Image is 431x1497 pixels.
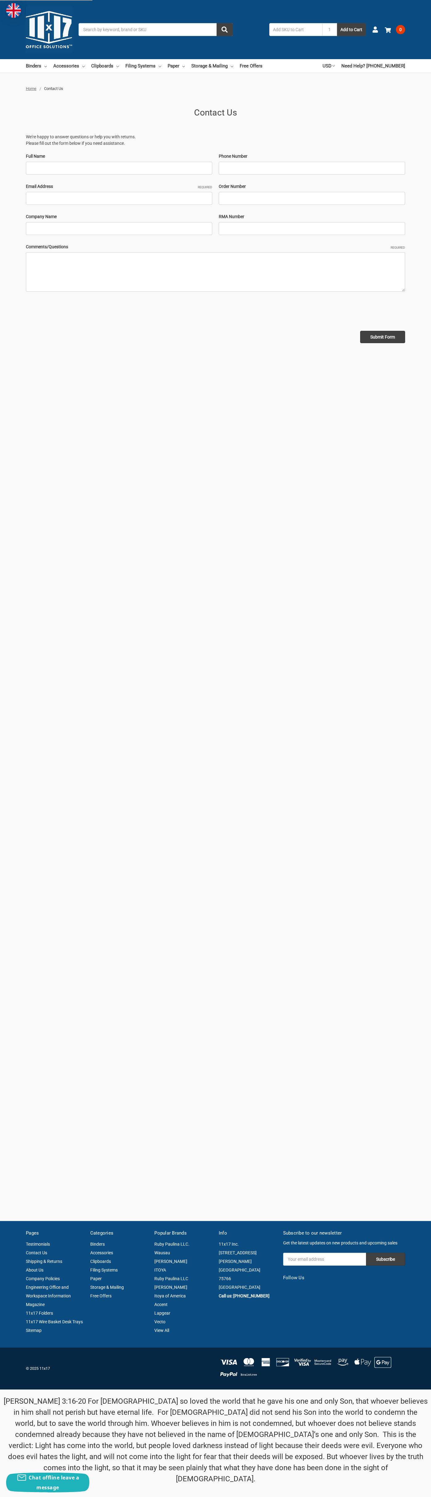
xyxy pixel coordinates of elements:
[219,1230,277,1237] h5: Info
[26,1328,42,1333] a: Sitemap
[44,86,63,91] span: Contact Us
[26,244,405,250] label: Comments/Questions
[90,1259,111,1264] a: Clipboards
[90,1268,118,1272] a: Filing Systems
[154,1230,212,1237] h5: Popular Brands
[26,1319,83,1324] a: 11x17 Wire Basket Desk Trays
[323,59,335,73] a: USD
[26,1268,43,1272] a: About Us
[26,1311,53,1316] a: 11x17 Folders
[154,1328,169,1333] a: View All
[283,1253,366,1266] input: Your email address
[26,213,212,220] label: Company Name
[90,1276,102,1281] a: Paper
[283,1240,405,1246] p: Get the latest updates on new products and upcoming sales
[6,1473,89,1492] button: Chat offline leave a message
[341,59,405,73] a: Need Help? [PHONE_NUMBER]
[219,1293,270,1298] a: Call us: [PHONE_NUMBER]
[79,23,233,36] input: Search by keyword, brand or SKU
[3,1396,428,1484] p: [PERSON_NAME] 3:16-20 For [DEMOGRAPHIC_DATA] so loved the world that he gave his one and only Son...
[154,1259,187,1264] a: [PERSON_NAME]
[219,1240,277,1292] address: 11x17 Inc. [STREET_ADDRESS][PERSON_NAME] [GEOGRAPHIC_DATA] 75766 [GEOGRAPHIC_DATA]
[269,23,322,36] input: Add SKU to Cart
[240,59,262,73] a: Free Offers
[198,185,212,189] small: Required
[283,1274,405,1281] h5: Follow Us
[219,183,405,190] label: Order Number
[154,1276,188,1281] a: Ruby Paulina LLC
[191,59,233,73] a: Storage & Mailing
[53,59,85,73] a: Accessories
[154,1268,166,1272] a: ITOYA
[391,245,405,250] small: Required
[360,331,405,343] input: Submit Form
[26,1259,62,1264] a: Shipping & Returns
[154,1242,189,1247] a: Ruby Paulina LLC.
[154,1302,168,1307] a: Accent
[90,1293,112,1298] a: Free Offers
[90,1285,124,1290] a: Storage & Mailing
[26,1242,50,1247] a: Testimonials
[154,1319,165,1324] a: Vecto
[366,1253,405,1266] input: Subscribe
[396,25,405,34] span: 0
[26,1285,71,1307] a: Engineering Office and Workspace Information Magazine
[168,59,185,73] a: Paper
[380,1480,431,1497] iframe: Google Customer Reviews
[125,59,161,73] a: Filing Systems
[219,213,405,220] label: RMA Number
[219,153,405,160] label: Phone Number
[154,1285,187,1290] a: [PERSON_NAME]
[26,106,405,119] h1: Contact Us
[26,1250,47,1255] a: Contact Us
[90,1230,148,1237] h5: Categories
[337,23,366,36] button: Add to Cart
[26,1276,60,1281] a: Company Policies
[29,1474,79,1491] span: Chat offline leave a message
[26,153,212,160] label: Full Name
[26,300,120,324] iframe: reCAPTCHA
[283,1230,405,1237] h5: Subscribe to our newsletter
[154,1293,186,1298] a: Itoya of America
[91,59,119,73] a: Clipboards
[26,134,405,147] p: We're happy to answer questions or help you with returns. Please fill out the form below if you n...
[26,1365,212,1372] p: © 2025 11x17
[90,1250,113,1255] a: Accessories
[26,1230,84,1237] h5: Pages
[26,59,47,73] a: Binders
[26,183,212,190] label: Email Address
[154,1250,170,1255] a: Wausau
[26,6,72,53] img: 11x17.com
[6,3,21,18] img: duty and tax information for United Kingdom
[26,86,36,91] a: Home
[385,22,405,38] a: 0
[90,1242,105,1247] a: Binders
[154,1311,170,1316] a: Lapgear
